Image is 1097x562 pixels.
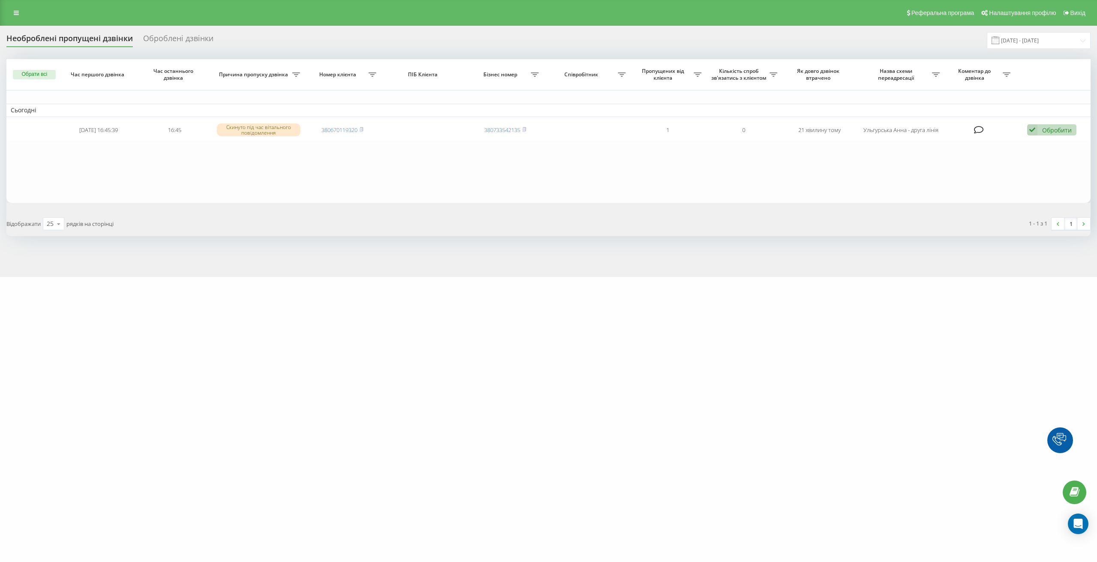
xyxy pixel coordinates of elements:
[1042,126,1072,134] div: Обробити
[217,123,300,136] div: Скинуто під час вітального повідомлення
[630,119,706,141] td: 1
[484,126,520,134] a: 380733542135
[6,220,41,228] span: Відображати
[710,68,770,81] span: Кількість спроб зв'язатись з клієнтом
[309,71,369,78] span: Номер клієнта
[857,119,944,141] td: Ульгурська Анна - друга лінія
[1064,218,1077,230] a: 1
[68,71,129,78] span: Час першого дзвінка
[389,71,459,78] span: ПІБ Клієнта
[911,9,974,16] span: Реферальна програма
[1029,219,1047,228] div: 1 - 1 з 1
[547,71,617,78] span: Співробітник
[66,220,114,228] span: рядків на сторінці
[6,34,133,47] div: Необроблені пропущені дзвінки
[47,219,54,228] div: 25
[321,126,357,134] a: 380670119320
[6,104,1091,117] td: Сьогодні
[144,68,204,81] span: Час останнього дзвінка
[61,119,137,141] td: [DATE] 16:45:39
[471,71,531,78] span: Бізнес номер
[706,119,782,141] td: 0
[948,68,1002,81] span: Коментар до дзвінка
[782,119,857,141] td: 21 хвилину тому
[1070,9,1085,16] span: Вихід
[1068,514,1088,534] div: Open Intercom Messenger
[789,68,850,81] span: Як довго дзвінок втрачено
[217,71,292,78] span: Причина пропуску дзвінка
[862,68,932,81] span: Назва схеми переадресації
[137,119,213,141] td: 16:45
[989,9,1056,16] span: Налаштування профілю
[143,34,213,47] div: Оброблені дзвінки
[13,70,56,79] button: Обрати всі
[634,68,694,81] span: Пропущених від клієнта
